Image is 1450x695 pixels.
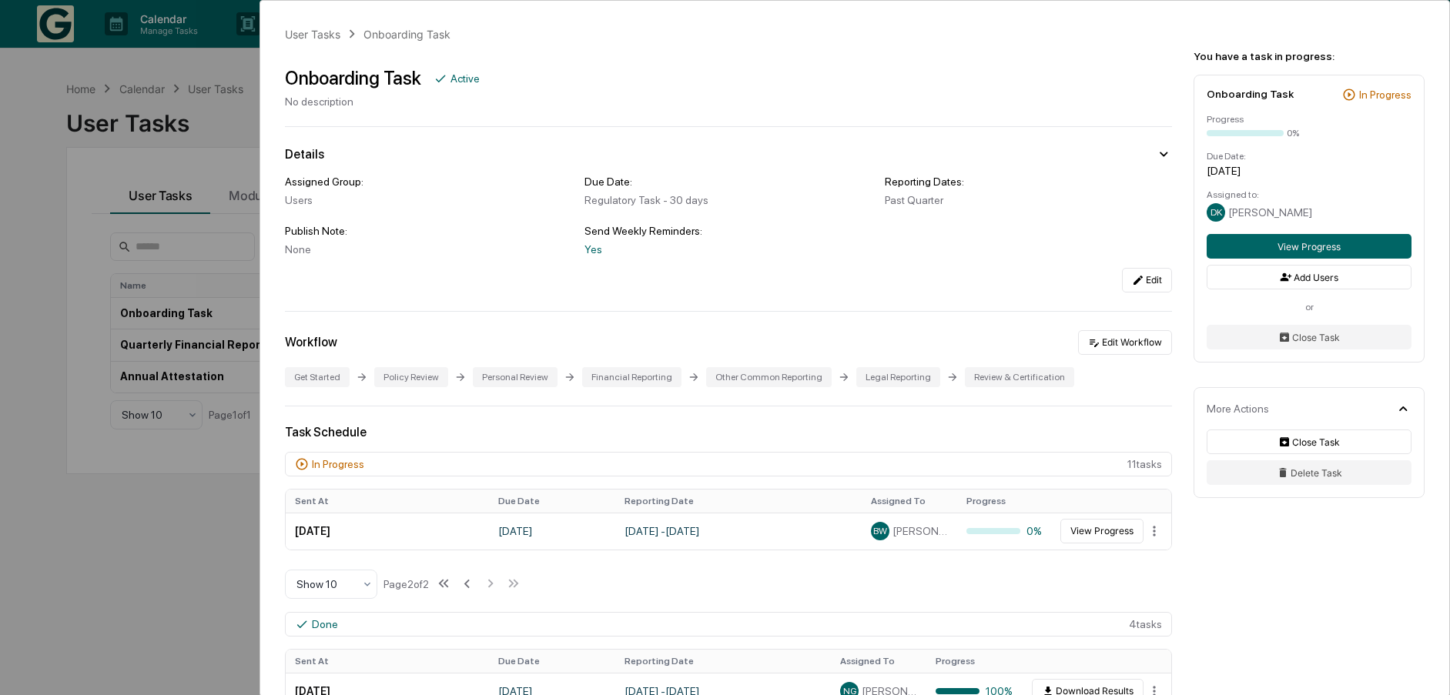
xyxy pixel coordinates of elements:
[873,526,887,536] span: BW
[473,367,558,387] div: Personal Review
[965,367,1074,387] div: Review & Certification
[285,367,350,387] div: Get Started
[615,490,862,513] th: Reporting Date
[1122,268,1172,292] button: Edit
[489,490,615,513] th: Due Date
[286,513,489,550] td: [DATE]
[885,175,1172,188] div: Reporting Dates:
[584,175,872,188] div: Due Date:
[1207,165,1411,177] div: [DATE]
[285,425,1172,439] div: Task Schedule
[584,194,872,206] div: Regulatory Task - 30 days
[892,525,948,537] span: [PERSON_NAME]
[1207,325,1411,349] button: Close Task
[862,490,957,513] th: Assigned To
[1060,519,1144,543] button: View Progress
[285,225,572,237] div: Publish Note:
[926,650,1022,673] th: Progress
[374,367,448,387] div: Policy Review
[966,525,1043,537] div: 0%
[584,243,872,256] div: Yes
[615,650,831,673] th: Reporting Date
[1207,302,1411,312] div: or
[615,513,862,550] td: [DATE] - [DATE]
[706,367,832,387] div: Other Common Reporting
[489,513,615,550] td: [DATE]
[584,225,872,237] div: Send Weekly Reminders:
[1207,429,1411,454] button: Close Task
[1359,89,1411,101] div: In Progress
[1207,265,1411,289] button: Add Users
[1207,234,1411,259] button: View Progress
[1207,88,1294,100] div: Onboarding Task
[285,28,340,41] div: User Tasks
[285,67,421,89] div: Onboarding Task
[856,367,940,387] div: Legal Reporting
[489,650,615,673] th: Due Date
[582,367,681,387] div: Financial Reporting
[1401,644,1442,686] iframe: Open customer support
[885,194,1172,206] div: Past Quarter
[286,650,489,673] th: Sent At
[1211,207,1222,218] span: DK
[1287,128,1299,139] div: 0%
[383,578,429,590] div: Page 2 of 2
[285,612,1172,637] div: 4 task s
[286,490,489,513] th: Sent At
[1194,50,1425,62] div: You have a task in progress:
[285,147,324,162] div: Details
[285,194,572,206] div: Users
[312,618,338,630] div: Done
[1207,460,1411,485] button: Delete Task
[312,458,364,470] div: In Progress
[1207,403,1269,415] div: More Actions
[957,490,1053,513] th: Progress
[450,72,480,85] div: Active
[1207,189,1411,200] div: Assigned to:
[285,243,572,256] div: None
[1228,206,1312,219] span: [PERSON_NAME]
[1207,151,1411,162] div: Due Date:
[363,28,450,41] div: Onboarding Task
[285,452,1172,476] div: 11 task s
[1207,114,1411,125] div: Progress
[285,335,337,349] div: Workflow
[1078,330,1172,355] button: Edit Workflow
[285,175,572,188] div: Assigned Group:
[285,95,480,108] div: No description
[831,650,926,673] th: Assigned To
